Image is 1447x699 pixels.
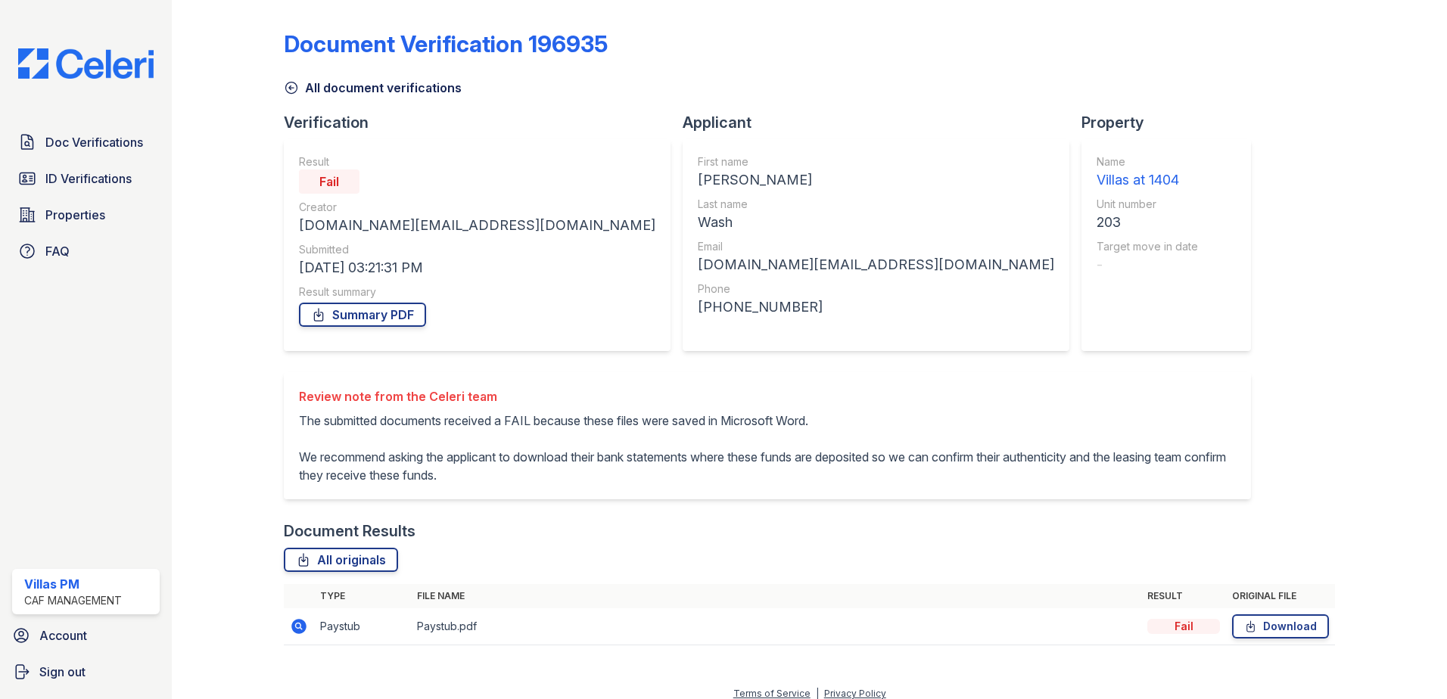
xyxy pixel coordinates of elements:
a: All originals [284,548,398,572]
div: Name [1097,154,1198,169]
div: [PHONE_NUMBER] [698,297,1054,318]
a: All document verifications [284,79,462,97]
div: Last name [698,197,1054,212]
img: CE_Logo_Blue-a8612792a0a2168367f1c8372b55b34899dd931a85d93a1a3d3e32e68fde9ad4.png [6,48,166,79]
a: Summary PDF [299,303,426,327]
a: ID Verifications [12,163,160,194]
a: Sign out [6,657,166,687]
div: - [1097,254,1198,275]
div: First name [698,154,1054,169]
div: Review note from the Celeri team [299,387,1236,405]
a: Name Villas at 1404 [1097,154,1198,191]
a: FAQ [12,236,160,266]
div: Wash [698,212,1054,233]
div: Target move in date [1097,239,1198,254]
a: Download [1232,614,1329,638]
div: Unit number [1097,197,1198,212]
div: Verification [284,112,683,133]
a: Doc Verifications [12,127,160,157]
span: ID Verifications [45,169,132,188]
th: Result [1141,584,1226,608]
div: Email [698,239,1054,254]
div: Result summary [299,284,655,300]
a: Properties [12,200,160,230]
span: Sign out [39,663,86,681]
p: The submitted documents received a FAIL because these files were saved in Microsoft Word. We reco... [299,412,1236,484]
div: Document Verification 196935 [284,30,608,57]
div: CAF Management [24,593,122,608]
div: [DOMAIN_NAME][EMAIL_ADDRESS][DOMAIN_NAME] [299,215,655,236]
div: Result [299,154,655,169]
a: Account [6,620,166,651]
div: Document Results [284,520,415,542]
div: Submitted [299,242,655,257]
span: Properties [45,206,105,224]
td: Paystub.pdf [411,608,1141,645]
div: 203 [1097,212,1198,233]
div: Fail [1147,619,1220,634]
td: Paystub [314,608,411,645]
div: [PERSON_NAME] [698,169,1054,191]
th: Type [314,584,411,608]
div: Phone [698,281,1054,297]
div: Villas at 1404 [1097,169,1198,191]
div: Villas PM [24,575,122,593]
th: File name [411,584,1141,608]
span: Doc Verifications [45,133,143,151]
div: [DOMAIN_NAME][EMAIL_ADDRESS][DOMAIN_NAME] [698,254,1054,275]
div: Property [1081,112,1263,133]
div: Creator [299,200,655,215]
span: Account [39,626,87,645]
span: FAQ [45,242,70,260]
a: Terms of Service [733,688,811,699]
div: Fail [299,169,359,194]
div: | [816,688,819,699]
a: Privacy Policy [824,688,886,699]
div: [DATE] 03:21:31 PM [299,257,655,278]
div: Applicant [683,112,1081,133]
th: Original file [1226,584,1335,608]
